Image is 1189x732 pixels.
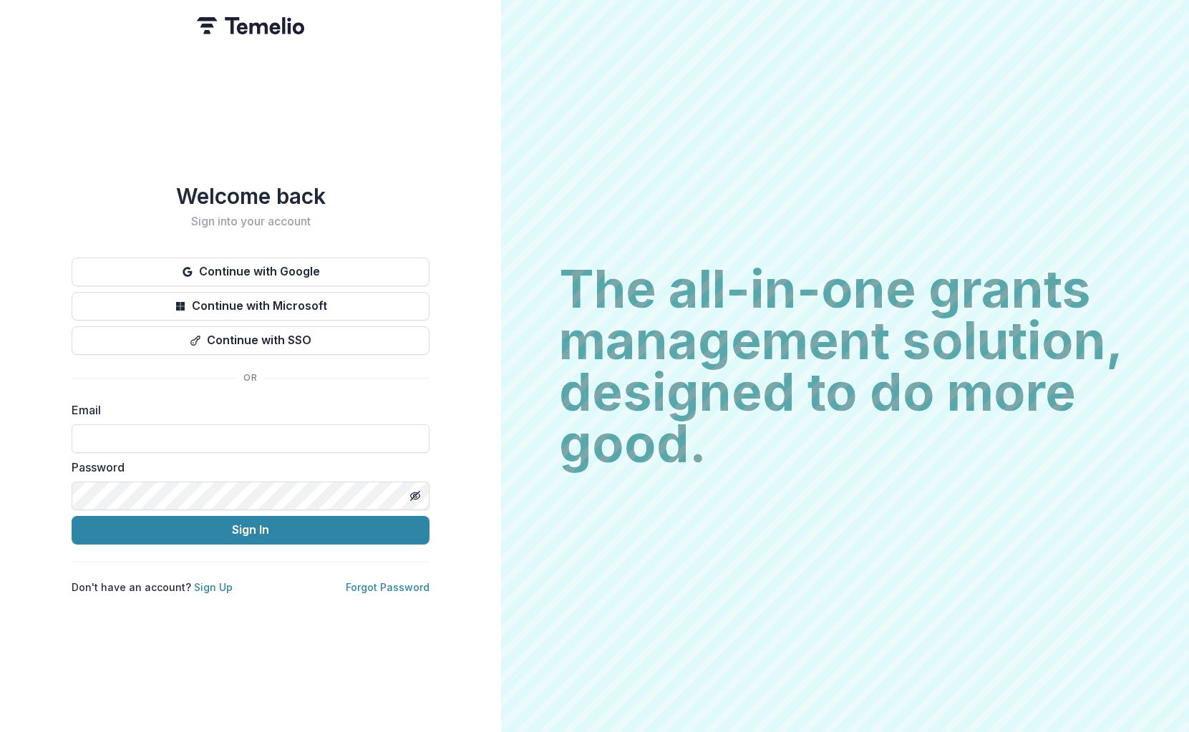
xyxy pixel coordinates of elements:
[194,581,233,593] a: Sign Up
[197,17,304,34] img: Temelio
[72,326,430,355] button: Continue with SSO
[72,258,430,286] button: Continue with Google
[72,292,430,321] button: Continue with Microsoft
[72,401,421,419] label: Email
[72,459,421,476] label: Password
[72,516,430,545] button: Sign In
[404,484,427,507] button: Toggle password visibility
[72,183,430,209] h1: Welcome back
[346,581,430,593] a: Forgot Password
[72,580,233,595] p: Don't have an account?
[72,215,430,228] h2: Sign into your account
